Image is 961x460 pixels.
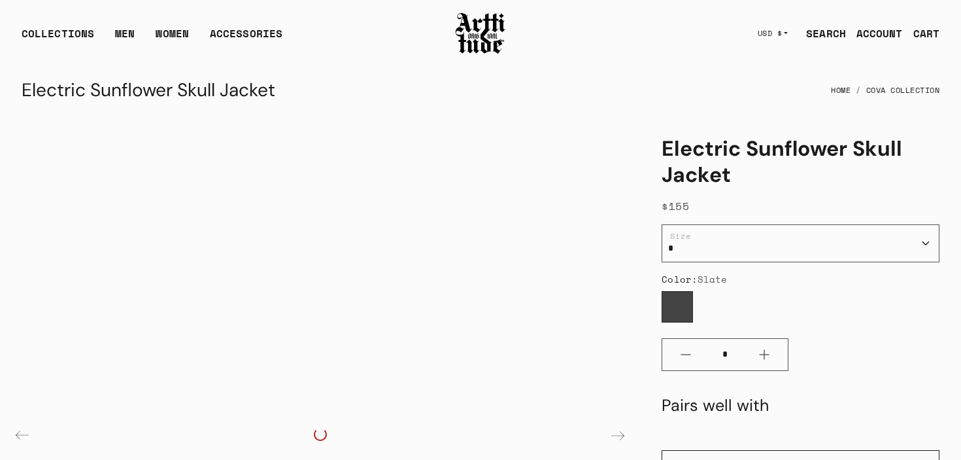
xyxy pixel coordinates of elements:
span: $155 [662,198,689,214]
label: Slate [662,291,693,323]
a: Open cart [903,20,939,46]
input: Quantity [709,342,741,366]
a: Cova Collection [866,76,940,105]
a: Home [831,76,851,105]
div: Color: [662,273,939,286]
button: Plus [741,339,788,370]
ul: Main navigation [11,26,293,52]
a: SEARCH [796,20,846,46]
h1: Electric Sunflower Skull Jacket [662,135,939,188]
span: Slate [698,272,728,286]
img: Arttitude [454,11,507,56]
a: ACCOUNT [846,20,903,46]
a: MEN [115,26,135,52]
button: Minus [662,339,709,370]
a: WOMEN [156,26,189,52]
div: CART [913,26,939,41]
div: ACCESSORIES [210,26,282,52]
span: USD $ [758,28,783,39]
div: COLLECTIONS [22,26,94,52]
div: Electric Sunflower Skull Jacket [22,75,275,106]
button: USD $ [750,19,796,48]
h2: Pairs well with [662,395,769,416]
